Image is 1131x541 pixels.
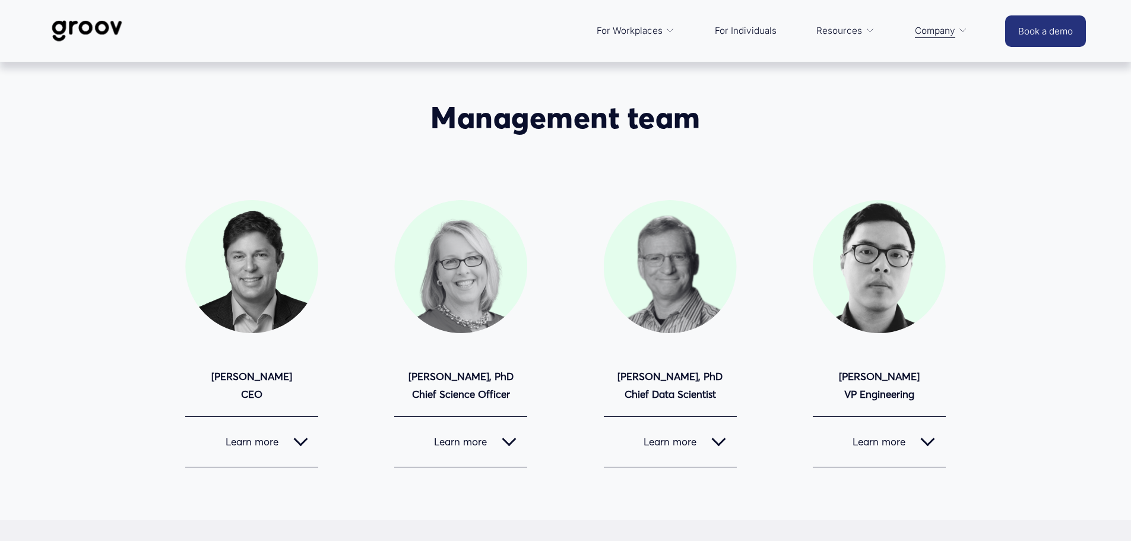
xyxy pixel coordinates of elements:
a: folder dropdown [810,17,880,45]
button: Learn more [394,417,527,467]
button: Learn more [185,417,318,467]
span: Learn more [196,435,293,448]
a: folder dropdown [591,17,681,45]
span: Company [915,23,955,39]
button: Learn more [813,417,946,467]
h2: Management team [151,99,981,135]
strong: [PERSON_NAME], PhD Chief Data Scientist [617,370,723,401]
button: Learn more [604,417,737,467]
strong: [PERSON_NAME] CEO [211,370,292,401]
a: Book a demo [1005,15,1086,47]
strong: [PERSON_NAME] VP Engineering [839,370,920,401]
a: folder dropdown [909,17,974,45]
img: Groov | Workplace Science Platform | Unlock Performance | Drive Results [45,11,129,50]
span: Learn more [405,435,502,448]
span: Learn more [823,435,921,448]
strong: [PERSON_NAME], PhD Chief Science Officer [408,370,514,401]
span: Learn more [614,435,712,448]
a: For Individuals [709,17,782,45]
span: Resources [816,23,862,39]
span: For Workplaces [597,23,663,39]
